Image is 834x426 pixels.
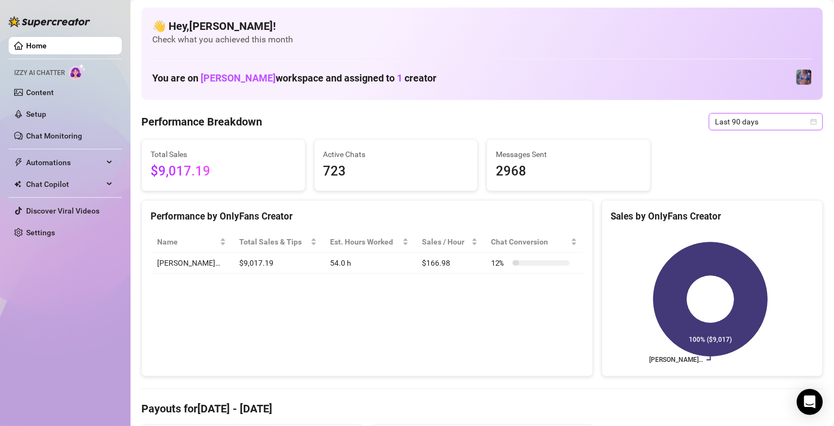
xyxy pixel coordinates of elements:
[9,16,90,27] img: logo-BBDzfeDw.svg
[491,236,568,248] span: Chat Conversion
[14,68,65,78] span: Izzy AI Chatter
[330,236,400,248] div: Est. Hours Worked
[152,72,437,84] h1: You are on workspace and assigned to creator
[26,154,103,171] span: Automations
[323,253,415,274] td: 54.0 h
[796,70,812,85] img: Jaylie
[415,253,484,274] td: $166.98
[649,356,704,364] text: [PERSON_NAME]…
[26,228,55,237] a: Settings
[26,176,103,193] span: Chat Copilot
[811,118,817,125] span: calendar
[484,231,583,253] th: Chat Conversion
[797,389,823,415] div: Open Intercom Messenger
[239,236,308,248] span: Total Sales & Tips
[233,253,323,274] td: $9,017.19
[415,231,484,253] th: Sales / Hour
[422,236,469,248] span: Sales / Hour
[69,64,86,79] img: AI Chatter
[26,131,82,140] a: Chat Monitoring
[397,72,402,84] span: 1
[26,110,46,118] a: Setup
[14,158,23,167] span: thunderbolt
[26,206,99,215] a: Discover Viral Videos
[491,257,508,269] span: 12 %
[715,114,817,130] span: Last 90 days
[496,148,642,160] span: Messages Sent
[141,114,262,129] h4: Performance Breakdown
[611,209,814,224] div: Sales by OnlyFans Creator
[151,253,233,274] td: [PERSON_NAME]…
[201,72,276,84] span: [PERSON_NAME]
[151,161,296,182] span: $9,017.19
[26,88,54,97] a: Content
[323,161,469,182] span: 723
[233,231,323,253] th: Total Sales & Tips
[496,161,642,182] span: 2968
[157,236,217,248] span: Name
[152,34,812,46] span: Check what you achieved this month
[14,180,21,188] img: Chat Copilot
[141,401,823,416] h4: Payouts for [DATE] - [DATE]
[151,148,296,160] span: Total Sales
[151,209,584,224] div: Performance by OnlyFans Creator
[26,41,47,50] a: Home
[151,231,233,253] th: Name
[152,18,812,34] h4: 👋 Hey, [PERSON_NAME] !
[323,148,469,160] span: Active Chats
